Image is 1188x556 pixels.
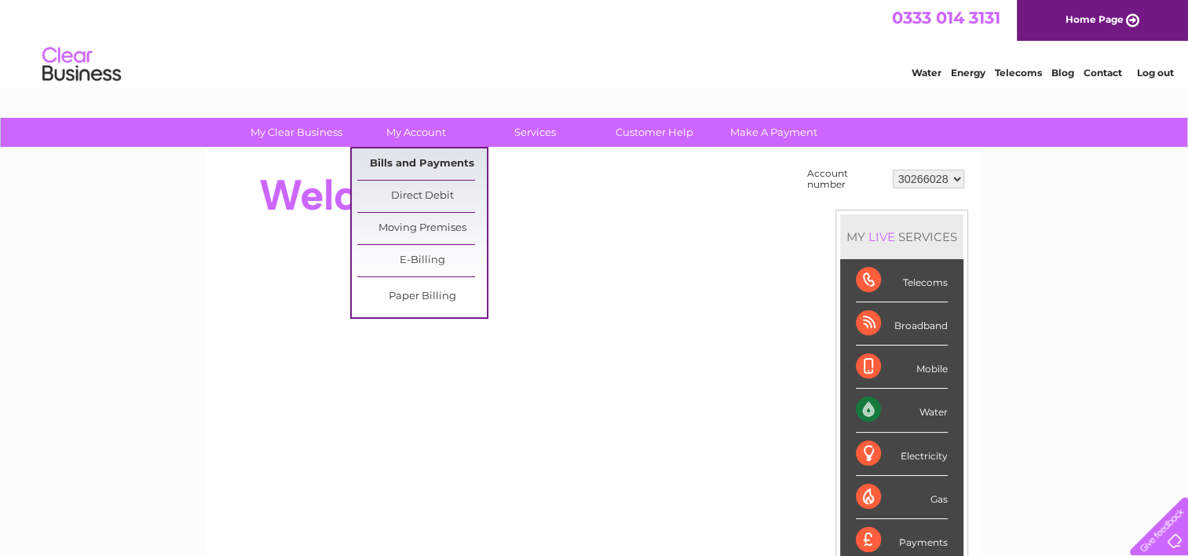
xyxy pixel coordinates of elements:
a: Moving Premises [357,213,487,244]
a: Water [912,67,941,79]
a: Paper Billing [357,281,487,313]
a: Bills and Payments [357,148,487,180]
img: logo.png [42,41,122,89]
td: Account number [803,164,889,194]
a: E-Billing [357,245,487,276]
div: Electricity [856,433,948,476]
a: Blog [1051,67,1074,79]
div: Gas [856,476,948,519]
a: My Clear Business [232,118,361,147]
a: Services [470,118,600,147]
div: MY SERVICES [840,214,963,259]
div: Clear Business is a trading name of Verastar Limited (registered in [GEOGRAPHIC_DATA] No. 3667643... [224,9,966,76]
div: LIVE [865,229,898,244]
a: 0333 014 3131 [892,8,1000,27]
div: Water [856,389,948,432]
a: Telecoms [995,67,1042,79]
a: My Account [351,118,481,147]
a: Make A Payment [709,118,839,147]
div: Broadband [856,302,948,346]
a: Contact [1084,67,1122,79]
a: Direct Debit [357,181,487,212]
div: Telecoms [856,259,948,302]
a: Customer Help [590,118,719,147]
a: Log out [1136,67,1173,79]
div: Mobile [856,346,948,389]
a: Energy [951,67,985,79]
